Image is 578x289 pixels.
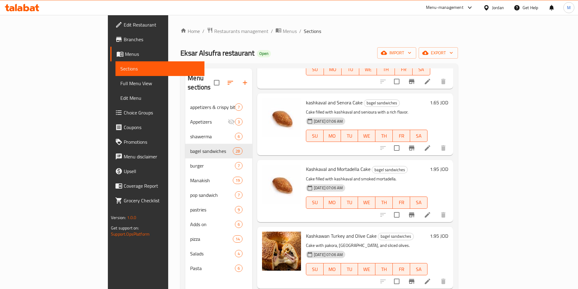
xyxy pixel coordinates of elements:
span: Full Menu View [120,80,200,87]
span: TU [343,132,356,140]
button: Add section [238,75,252,90]
span: pop sandwich [190,191,235,199]
button: TH [375,263,393,275]
li: / [299,27,301,35]
div: Jordan [492,4,504,11]
a: Sections [115,61,204,76]
span: bagel sandwiches [190,147,232,155]
span: 6 [235,266,242,271]
div: Pasta [190,265,235,272]
span: burger [190,162,235,169]
h6: 1.95 JOD [430,165,448,173]
span: appetizers & crispy bites [190,103,235,111]
span: Edit Menu [120,94,200,102]
div: burger7 [185,158,252,173]
span: FR [395,198,408,207]
span: Branches [124,36,200,43]
span: SU [309,265,321,274]
span: Get support on: [111,224,139,232]
span: export [424,49,453,57]
button: TU [342,63,359,75]
div: items [235,221,243,228]
span: Grocery Checklist [124,197,200,204]
button: WE [358,197,375,209]
button: SU [306,63,324,75]
div: Menu-management [426,4,463,11]
button: MO [324,130,341,142]
button: TH [377,63,395,75]
a: Grocery Checklist [110,193,204,208]
span: FR [395,265,408,274]
img: kashkaval and Senora Cake [262,98,301,137]
span: kashkaval and Senora Cake [306,98,363,107]
button: SU [306,263,324,275]
span: FR [397,65,410,74]
button: delete [436,274,451,289]
span: SU [309,198,321,207]
div: Open [257,50,271,57]
span: bagel sandwiches [378,233,413,240]
button: delete [436,141,451,155]
span: 1.0.0 [127,214,137,222]
span: [DATE] 07:06 AM [311,252,345,258]
p: Cake with pakora, [GEOGRAPHIC_DATA], and sliced olives. [306,242,427,249]
button: WE [359,63,377,75]
div: items [235,162,243,169]
p: Cake filled with kashkaval and senioura with a rich flavor. [306,108,427,116]
span: Kashkaval and Mortadella Cake [306,164,371,174]
a: Upsell [110,164,204,179]
a: Full Menu View [115,76,204,91]
span: Select to update [390,142,403,154]
span: bagel sandwiches [364,99,399,107]
span: Edit Restaurant [124,21,200,28]
button: TU [341,197,358,209]
span: TU [343,198,356,207]
span: Menus [125,50,200,58]
div: items [235,191,243,199]
span: TU [344,65,357,74]
span: 19 [233,178,242,183]
span: TH [378,198,390,207]
button: Branch-specific-item [404,141,419,155]
div: Salads4 [185,246,252,261]
span: Restaurants management [214,27,268,35]
span: M [567,4,571,11]
span: Open [257,51,271,56]
span: TH [378,265,390,274]
button: TH [375,197,393,209]
span: Promotions [124,138,200,146]
span: Adds on [190,221,235,228]
img: Kashkaval and Mortadella Cake [262,165,301,204]
button: FR [395,63,413,75]
span: TU [343,265,356,274]
button: TH [375,130,393,142]
button: SA [410,130,427,142]
span: Menu disclaimer [124,153,200,160]
span: pastries [190,206,235,213]
span: bagel sandwiches [372,166,407,173]
span: Select to update [390,75,403,88]
a: Edit menu item [424,211,431,219]
button: SA [410,263,427,275]
span: 14 [233,236,242,242]
button: Branch-specific-item [404,274,419,289]
button: WE [358,263,375,275]
img: Kashkawan Turkey and Olive Cake [262,232,301,271]
span: MO [326,265,339,274]
span: Version: [111,214,126,222]
span: Select to update [390,275,403,288]
span: Choice Groups [124,109,200,116]
button: FR [393,263,410,275]
span: Eksar Alsufra restaurant [180,46,254,60]
button: delete [436,74,451,89]
li: / [271,27,273,35]
button: Branch-specific-item [404,74,419,89]
span: Menus [283,27,297,35]
span: Manakish [190,177,232,184]
div: pop sandwich7 [185,188,252,202]
span: WE [360,265,373,274]
div: bagel sandwiches28 [185,144,252,158]
a: Branches [110,32,204,47]
button: SA [410,197,427,209]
